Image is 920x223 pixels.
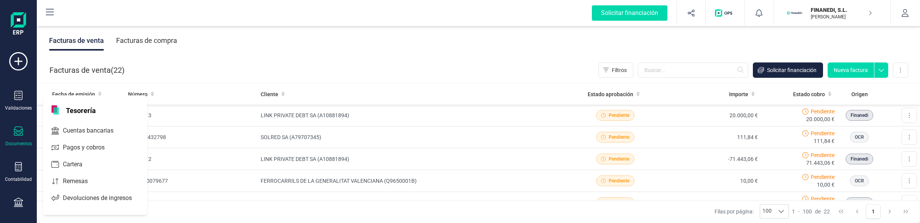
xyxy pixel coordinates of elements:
[753,62,823,78] button: Solicitar financiación
[583,1,677,25] button: Solicitar financiación
[5,141,32,147] div: Documentos
[834,204,848,219] button: First Page
[261,90,278,98] span: Cliente
[851,112,868,119] span: Finanedi
[258,126,567,148] td: SOLRED SA (A79707345)
[5,176,32,182] div: Contabilidad
[710,1,740,25] button: Logo de OPS
[850,204,864,219] button: Previous Page
[664,170,761,192] td: 10,00 €
[811,173,835,181] span: Pendiente
[638,62,748,78] input: Buscar...
[851,90,868,98] span: Origen
[899,204,913,219] button: Last Page
[664,105,761,126] td: 20.000,00 €
[851,156,868,162] span: Finanedi
[806,115,835,123] span: 20.000,00 €
[803,208,812,215] span: 100
[760,205,774,218] span: 100
[258,148,567,170] td: LINK PRIVATE DEBT SA (A10881894)
[855,177,864,184] span: OCR
[37,170,125,192] td: [DATE]
[125,192,258,214] td: A2025-11
[5,105,32,111] div: Validaciones
[113,65,122,75] span: 22
[125,105,258,126] td: A2025-13
[258,170,567,192] td: FERROCARRILS DE LA GENERALITAT VALENCIANA (Q9650001B)
[855,134,864,141] span: OCR
[811,151,835,159] span: Pendiente
[664,192,761,214] td: 30.000,00 €
[60,193,146,203] span: Devoluciones de ingresos
[609,177,629,184] span: Pendiente
[258,105,567,126] td: LINK PRIVATE DEBT SA (A10881894)
[60,160,96,169] span: Cartera
[128,90,148,98] span: Número
[828,62,874,78] button: Nueva factura
[49,62,125,78] div: Facturas de venta ( )
[792,208,795,215] span: 1
[783,1,881,25] button: FIFINANEDI, S.L.[PERSON_NAME]
[592,5,667,21] div: Solicitar financiación
[37,126,125,148] td: [DATE]
[811,108,835,115] span: Pendiente
[61,105,100,115] span: Tesorería
[598,62,633,78] button: Filtros
[767,66,816,74] span: Solicitar financiación
[609,112,629,119] span: Pendiente
[882,204,897,219] button: Next Page
[49,31,104,51] div: Facturas de venta
[37,105,125,126] td: [DATE]
[37,148,125,170] td: [DATE]
[814,137,835,145] span: 111,84 €
[806,159,835,167] span: 71.443,06 €
[664,126,761,148] td: 111,84 €
[715,204,789,219] div: Filas por página:
[866,204,881,219] button: Page 1
[793,90,825,98] span: Estado cobro
[817,181,835,189] span: 10,00 €
[11,12,26,37] img: Logo Finanedi
[609,199,629,206] span: Pendiente
[609,156,629,162] span: Pendiente
[125,126,258,148] td: BBV000432798
[729,90,748,98] span: Importe
[125,170,258,192] td: 0045310079677
[60,177,102,186] span: Remesas
[60,143,118,152] span: Pagos y cobros
[37,192,125,214] td: [DATE]
[811,14,872,20] p: [PERSON_NAME]
[125,148,258,170] td: A2025-12
[792,208,830,215] div: -
[116,31,177,51] div: Facturas de compra
[609,134,629,141] span: Pendiente
[824,208,830,215] span: 22
[851,199,868,206] span: Finanedi
[52,90,95,98] span: Fecha de emisión
[588,90,633,98] span: Estado aprobación
[811,130,835,137] span: Pendiente
[811,195,835,203] span: Pendiente
[811,6,872,14] p: FINANEDI, S.L.
[60,126,127,135] span: Cuentas bancarias
[815,208,821,215] span: de
[786,5,803,21] img: FI
[664,148,761,170] td: -71.443,06 €
[715,9,735,17] img: Logo de OPS
[612,66,627,74] span: Filtros
[258,192,567,214] td: LINK PRIVATE DEBT SA (A10881894)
